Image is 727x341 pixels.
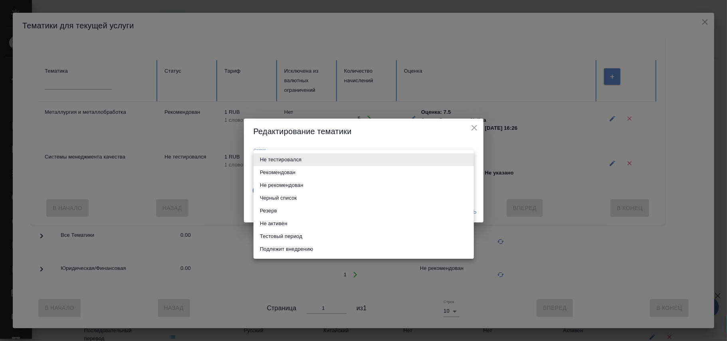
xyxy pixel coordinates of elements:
[254,153,474,166] li: Не тестировался
[254,204,474,217] li: Резерв
[254,217,474,230] li: Не активен
[254,230,474,243] li: Тестовый период
[254,192,474,204] li: Черный список
[254,179,474,192] li: Не рекомендован
[254,166,474,179] li: Рекомендован
[254,243,474,256] li: Подлежит внедрению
